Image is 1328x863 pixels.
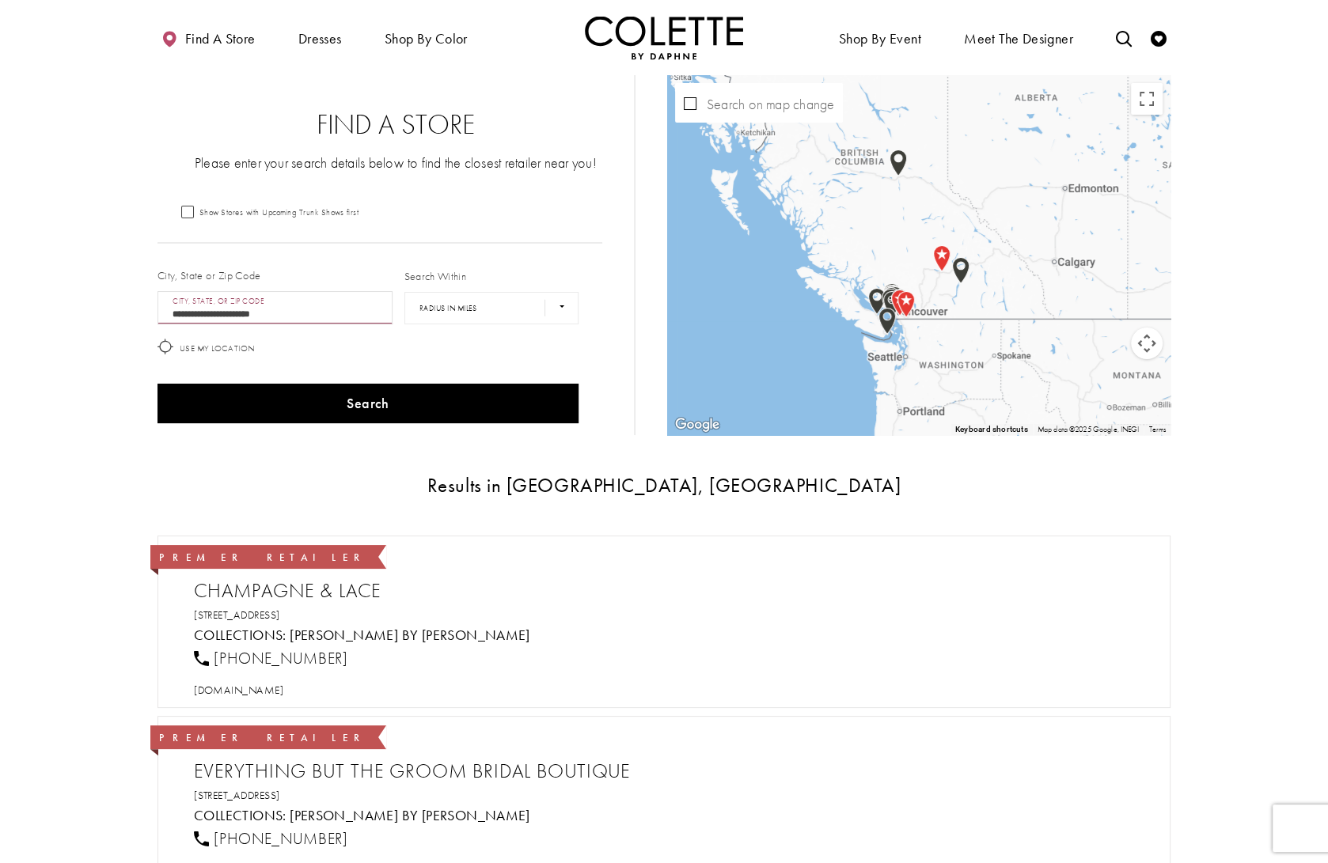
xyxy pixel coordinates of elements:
[1038,424,1140,434] span: Map data ©2025 Google, INEGI
[194,828,348,849] a: [PHONE_NUMBER]
[385,31,468,47] span: Shop by color
[194,626,286,644] span: Collections:
[298,31,342,47] span: Dresses
[839,31,921,47] span: Shop By Event
[1147,16,1171,59] a: Check Wishlist
[404,292,579,324] select: Radius In Miles
[194,683,283,697] a: [DOMAIN_NAME]
[157,384,579,423] button: Search
[194,608,280,622] a: [STREET_ADDRESS]
[955,424,1028,435] button: Keyboard shortcuts
[194,648,348,668] a: [PHONE_NUMBER]
[960,16,1077,59] a: Meet the designer
[157,475,1171,496] h3: Results in [GEOGRAPHIC_DATA], [GEOGRAPHIC_DATA]
[585,16,743,59] a: Visit Home Page
[157,16,259,59] a: Find a store
[1131,83,1163,115] button: Toggle fullscreen view
[157,267,261,283] label: City, State or Zip Code
[157,291,393,324] input: City, State, or ZIP Code
[194,759,1150,783] h2: Everything But The Groom Bridal Boutique
[1112,16,1136,59] a: Toggle search
[1148,424,1166,434] a: Terms (opens in new tab)
[189,109,602,141] h2: Find a Store
[1131,327,1163,359] button: Map camera controls
[194,788,280,802] a: [STREET_ADDRESS]
[381,16,472,59] span: Shop by color
[189,153,602,172] p: Please enter your search details below to find the closest retailer near you!
[667,75,1171,435] div: Map with store locations
[194,806,286,824] span: Collections:
[964,31,1073,47] span: Meet the designer
[159,731,366,744] span: Premier Retailer
[159,551,366,564] span: Premier Retailer
[290,806,530,824] a: Visit Colette by Daphne page
[290,626,530,644] a: Visit Colette by Daphne page
[294,16,346,59] span: Dresses
[404,268,466,284] label: Search Within
[185,31,256,47] span: Find a store
[194,579,1150,603] h2: Champagne & Lace
[585,16,743,59] img: Colette by Daphne
[671,414,723,435] a: Open this area in Google Maps (opens a new window)
[214,648,347,668] span: [PHONE_NUMBER]
[671,414,723,435] img: Google Image #55
[214,828,347,849] span: [PHONE_NUMBER]
[835,16,925,59] span: Shop By Event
